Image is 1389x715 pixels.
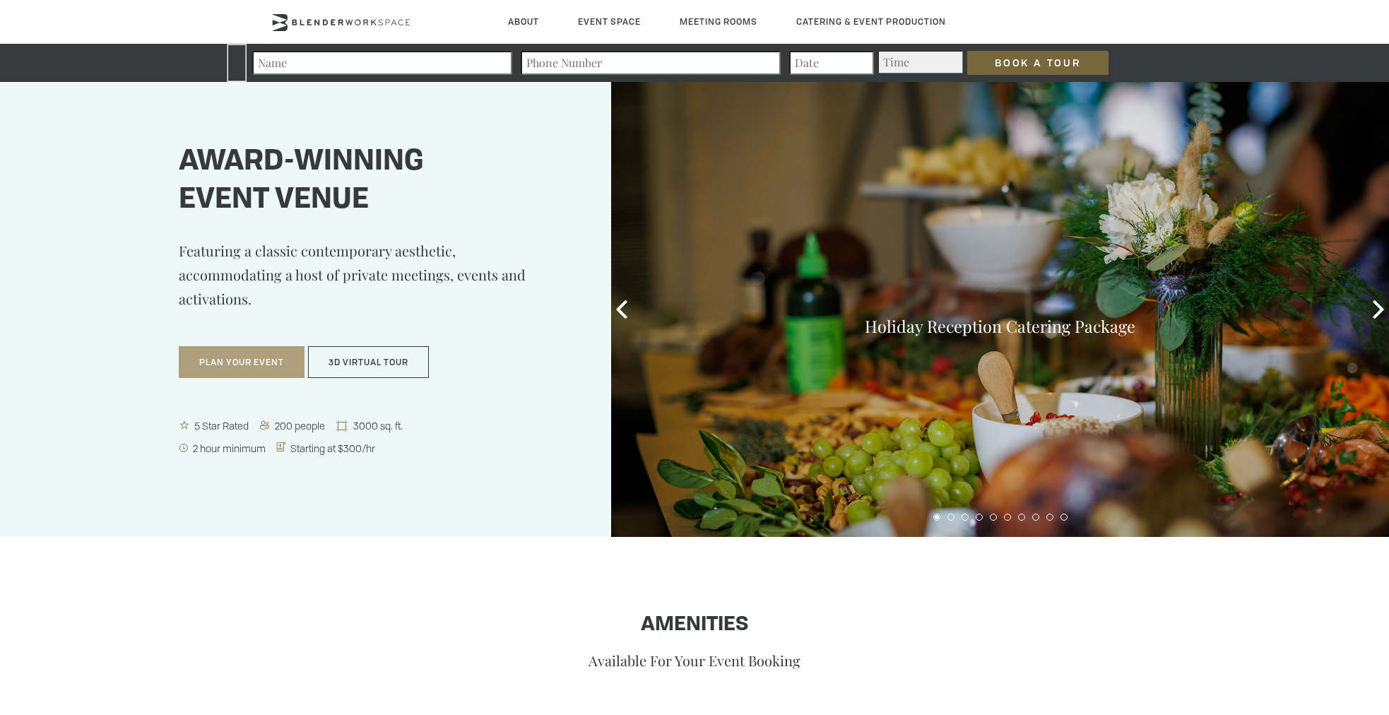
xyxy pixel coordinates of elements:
[1318,647,1389,715] iframe: Chat Widget
[789,51,874,75] input: Date
[308,346,429,379] button: 3D Virtual Tour
[191,419,253,432] span: 5 Star Rated
[190,442,270,455] span: 2 hour minimum
[350,419,407,432] span: 3000 sq. ft.
[271,651,1118,670] p: Available For Your Event Booking
[521,51,781,75] input: Phone Number
[179,239,540,332] p: Featuring a classic contemporary aesthetic, accommodating a host of private meetings, events and ...
[865,315,1135,337] a: Holiday Reception Catering Package
[271,614,1118,637] h1: Amenities
[272,419,329,432] span: 200 people
[179,346,305,379] button: Plan Your Event
[288,442,379,455] span: Starting at $300/hr
[252,51,512,75] input: Name
[967,51,1109,75] input: Book a Tour
[179,143,540,220] h1: Award-winning event venue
